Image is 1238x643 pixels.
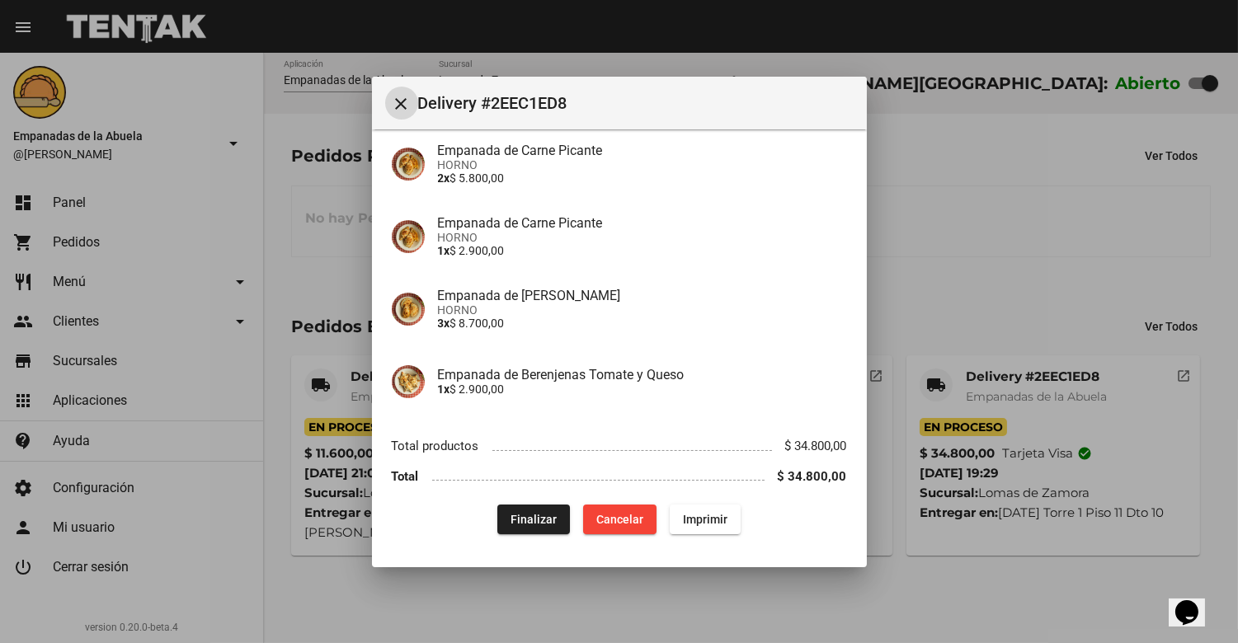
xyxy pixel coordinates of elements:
[392,220,425,253] img: 244b8d39-ba06-4741-92c7-e12f1b13dfde.jpg
[596,513,643,526] span: Cancelar
[438,158,847,171] span: HORNO
[438,383,450,396] b: 1x
[438,244,847,257] p: $ 2.900,00
[392,461,847,491] li: Total $ 34.800,00
[583,505,657,534] button: Cancelar
[683,513,727,526] span: Imprimir
[438,215,847,231] h4: Empanada de Carne Picante
[1169,577,1222,627] iframe: chat widget
[418,90,854,116] span: Delivery #2EEC1ED8
[438,367,847,383] h4: Empanada de Berenjenas Tomate y Queso
[438,303,847,317] span: HORNO
[385,87,418,120] button: Cerrar
[438,143,847,158] h4: Empanada de Carne Picante
[511,513,557,526] span: Finalizar
[392,148,425,181] img: 244b8d39-ba06-4741-92c7-e12f1b13dfde.jpg
[438,171,450,185] b: 2x
[670,505,741,534] button: Imprimir
[438,244,450,257] b: 1x
[392,431,847,462] li: Total productos $ 34.800,00
[497,505,570,534] button: Finalizar
[438,383,847,396] p: $ 2.900,00
[438,231,847,244] span: HORNO
[392,365,425,398] img: 4578203c-391b-4cb2-96d6-d19d736134f1.jpg
[438,171,847,185] p: $ 5.800,00
[438,288,847,303] h4: Empanada de [PERSON_NAME]
[438,317,450,330] b: 3x
[392,293,425,326] img: f753fea7-0f09-41b3-9a9e-ddb84fc3b359.jpg
[438,317,847,330] p: $ 8.700,00
[392,94,412,114] mat-icon: Cerrar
